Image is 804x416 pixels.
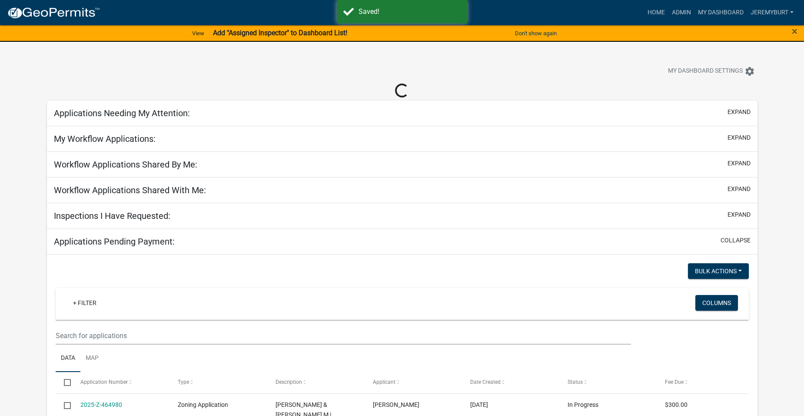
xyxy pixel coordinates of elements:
span: Zoning Application [178,401,228,408]
a: View [189,26,208,40]
h5: Workflow Applications Shared With Me: [54,185,206,195]
span: Application Number [80,379,128,385]
span: $300.00 [665,401,688,408]
button: My Dashboard Settingssettings [661,63,762,80]
h5: Applications Pending Payment: [54,236,175,247]
button: expand [728,107,751,117]
span: Type [178,379,189,385]
span: Fee Due [665,379,684,385]
datatable-header-cell: Fee Due [657,372,754,393]
datatable-header-cell: Applicant [365,372,462,393]
input: Search for applications [56,327,631,345]
datatable-header-cell: Status [559,372,657,393]
span: My Dashboard Settings [668,66,743,77]
datatable-header-cell: Type [169,372,267,393]
datatable-header-cell: Application Number [72,372,169,393]
h5: Inspections I Have Requested: [54,211,170,221]
datatable-header-cell: Description [267,372,364,393]
a: Map [80,345,104,372]
span: 08/17/2025 [470,401,488,408]
button: expand [728,185,751,194]
strong: Add "Assigned Inspector" to Dashboard List! [213,29,347,37]
a: 2025-Z-464980 [80,401,122,408]
span: Applicant [373,379,395,385]
span: Status [568,379,583,385]
a: Home [644,4,668,21]
button: collapse [721,236,751,245]
span: Date Created [470,379,501,385]
h5: My Workflow Applications: [54,134,156,144]
i: settings [744,66,755,77]
datatable-header-cell: Select [56,372,72,393]
span: Description [276,379,302,385]
a: JeremyBurt [747,4,797,21]
h5: Applications Needing My Attention: [54,108,190,118]
h5: Workflow Applications Shared By Me: [54,159,197,170]
button: Close [792,26,797,37]
button: expand [728,159,751,168]
span: × [792,25,797,37]
button: expand [728,210,751,219]
div: Saved! [359,7,461,17]
button: Bulk Actions [688,263,749,279]
datatable-header-cell: Date Created [462,372,559,393]
span: In Progress [568,401,598,408]
a: Admin [668,4,694,21]
a: + Filter [66,295,103,311]
a: Data [56,345,80,372]
button: Columns [695,295,738,311]
span: Aaron Vincent Auger [373,401,419,408]
button: Don't show again [512,26,560,40]
a: My Dashboard [694,4,747,21]
button: expand [728,133,751,142]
